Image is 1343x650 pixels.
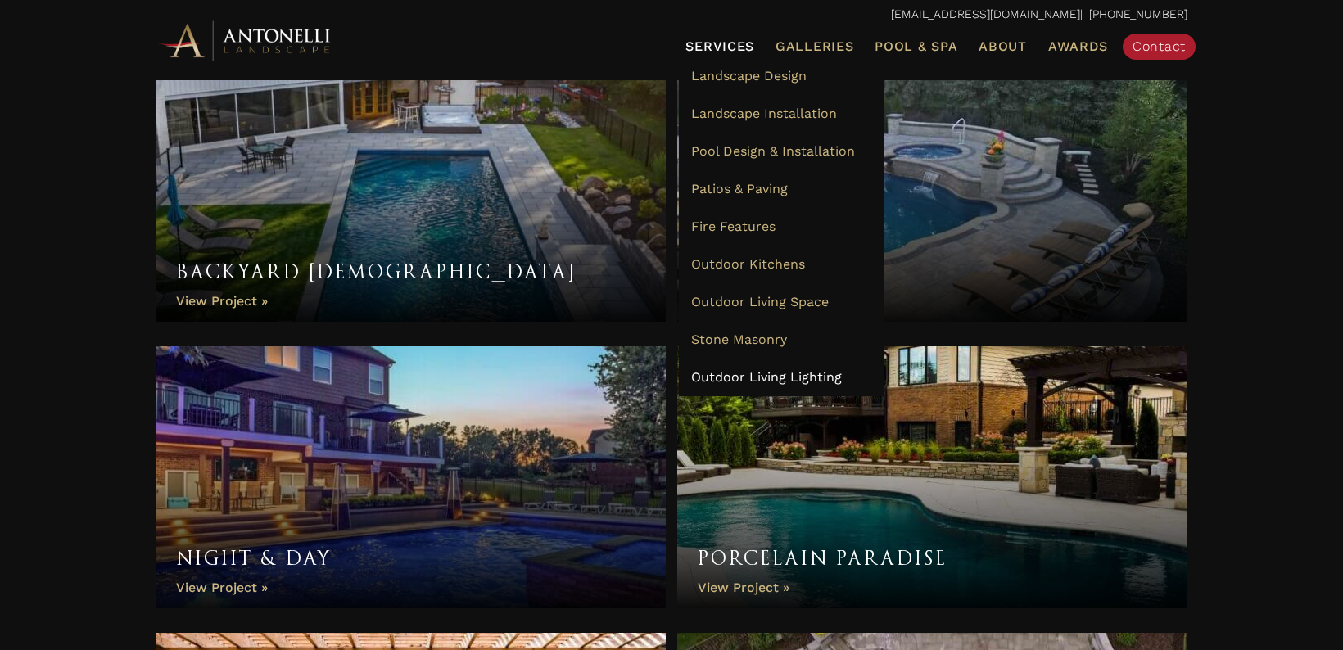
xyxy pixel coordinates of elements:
[691,181,788,196] span: Patios & Paving
[691,256,805,272] span: Outdoor Kitchens
[156,4,1187,25] p: | [PHONE_NUMBER]
[875,38,957,54] span: Pool & Spa
[776,38,853,54] span: Galleries
[691,294,829,309] span: Outdoor Living Space
[679,95,884,133] a: Landscape Installation
[891,7,1080,20] a: [EMAIL_ADDRESS][DOMAIN_NAME]
[972,36,1033,57] a: About
[679,170,884,208] a: Patios & Paving
[868,36,964,57] a: Pool & Spa
[691,106,837,121] span: Landscape Installation
[679,133,884,170] a: Pool Design & Installation
[679,208,884,246] a: Fire Features
[1133,38,1186,54] span: Contact
[156,18,336,63] img: Antonelli Horizontal Logo
[1048,38,1108,54] span: Awards
[1123,34,1196,60] a: Contact
[691,332,787,347] span: Stone Masonry
[691,369,842,385] span: Outdoor Living Lighting
[691,68,807,84] span: Landscape Design
[769,36,860,57] a: Galleries
[691,143,855,159] span: Pool Design & Installation
[679,359,884,396] a: Outdoor Living Lighting
[685,40,754,53] span: Services
[1042,36,1115,57] a: Awards
[679,321,884,359] a: Stone Masonry
[679,246,884,283] a: Outdoor Kitchens
[979,40,1027,53] span: About
[679,36,761,57] a: Services
[679,57,884,95] a: Landscape Design
[679,283,884,321] a: Outdoor Living Space
[691,219,776,234] span: Fire Features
